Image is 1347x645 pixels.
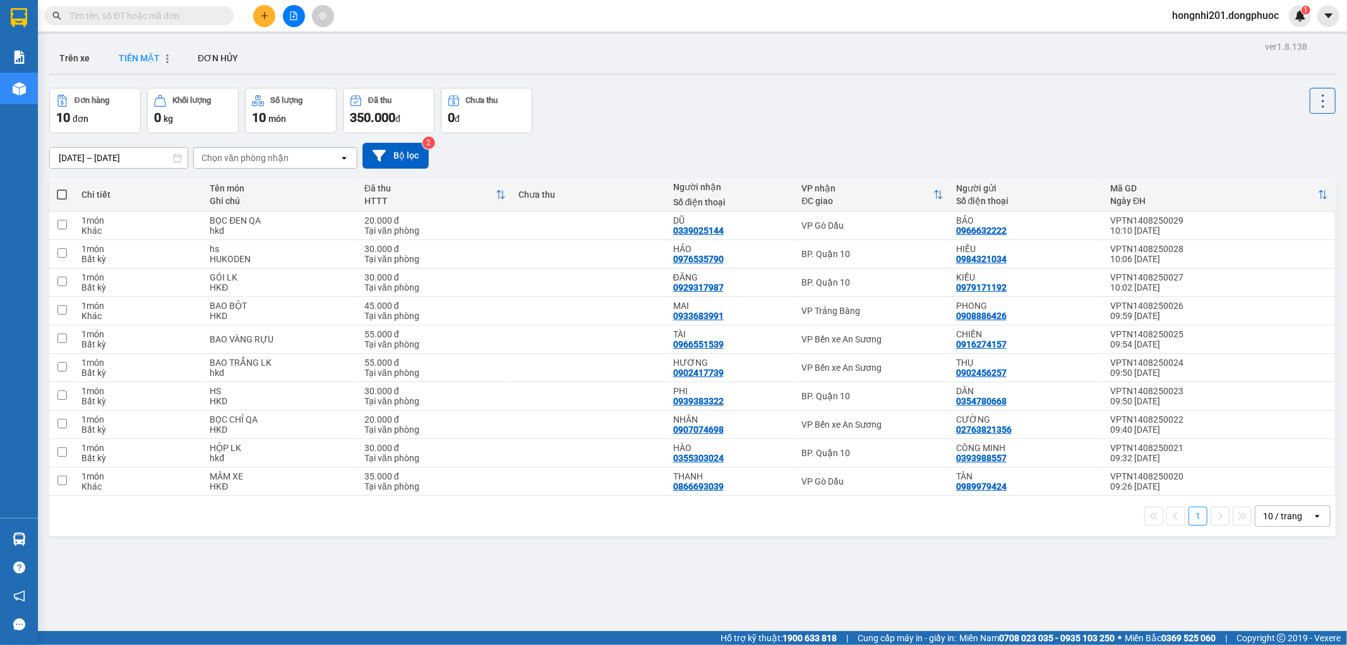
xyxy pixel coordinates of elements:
[13,533,26,546] img: warehouse-icon
[260,11,269,20] span: plus
[1110,358,1328,368] div: VPTN1408250024
[154,110,161,125] span: 0
[956,396,1007,406] div: 0354780668
[673,215,789,226] div: DŨ
[956,453,1007,463] div: 0393988557
[1162,8,1289,23] span: hongnhi201.dongphuoc
[518,190,660,200] div: Chưa thu
[801,334,943,344] div: VP Bến xe An Sương
[441,88,532,133] button: Chưa thu0đ
[956,329,1098,339] div: CHIẾN
[673,396,724,406] div: 0939383322
[81,339,198,349] div: Bất kỳ
[956,244,1098,254] div: HIẾU
[210,358,351,368] div: BAO TRẮNG LK
[318,11,327,20] span: aim
[210,471,351,481] div: MÂM XE
[673,226,724,236] div: 0339025144
[673,197,789,207] div: Số điện thoại
[1110,386,1328,396] div: VPTN1408250023
[448,110,455,125] span: 0
[1104,178,1334,212] th: Toggle SortBy
[13,51,26,64] img: solution-icon
[1317,5,1339,27] button: caret-down
[1225,631,1227,645] span: |
[673,311,724,321] div: 0933683991
[959,631,1115,645] span: Miền Nam
[75,96,109,105] div: Đơn hàng
[673,481,724,491] div: 0866693039
[210,301,351,311] div: BAO BỘT
[364,396,506,406] div: Tại văn phòng
[956,196,1098,206] div: Số điện thoại
[1323,10,1334,21] span: caret-down
[801,391,943,401] div: BP. Quận 10
[49,88,141,133] button: Đơn hàng10đơn
[210,414,351,425] div: BỌC CHỈ QA
[956,254,1007,264] div: 0984321034
[1302,6,1310,15] sup: 1
[673,329,789,339] div: TÀI
[956,368,1007,378] div: 0902456257
[801,220,943,231] div: VP Gò Dầu
[210,386,351,396] div: HS
[81,244,198,254] div: 1 món
[210,311,351,321] div: HKD
[846,631,848,645] span: |
[210,196,351,206] div: Ghi chú
[673,443,789,453] div: HÀO
[81,190,198,200] div: Chi tiết
[1110,183,1318,193] div: Mã GD
[956,215,1098,226] div: BẢO
[1110,443,1328,453] div: VPTN1408250021
[210,481,351,491] div: HKĐ
[395,114,400,124] span: đ
[673,301,789,311] div: MAI
[673,453,724,463] div: 0355303024
[1265,40,1307,54] div: ver 1.8.138
[364,443,506,453] div: 30.000 đ
[364,425,506,435] div: Tại văn phòng
[858,631,956,645] span: Cung cấp máy in - giấy in:
[364,244,506,254] div: 30.000 đ
[210,443,351,453] div: HỘP LK
[81,414,198,425] div: 1 món
[210,282,351,292] div: HKĐ
[364,414,506,425] div: 20.000 đ
[364,481,506,491] div: Tại văn phòng
[466,96,498,105] div: Chưa thu
[1110,272,1328,282] div: VPTN1408250027
[956,282,1007,292] div: 0979171192
[956,386,1098,396] div: DÂN
[673,368,724,378] div: 0902417739
[81,329,198,339] div: 1 món
[1110,453,1328,463] div: 09:32 [DATE]
[801,363,943,373] div: VP Bến xe An Sương
[358,178,512,212] th: Toggle SortBy
[956,272,1098,282] div: KIỀU
[673,471,789,481] div: THANH
[422,136,435,149] sup: 2
[210,254,351,264] div: HUKODEN
[81,396,198,406] div: Bất kỳ
[455,114,460,124] span: đ
[81,358,198,368] div: 1 món
[270,96,302,105] div: Số lượng
[11,8,27,27] img: logo-vxr
[49,43,100,73] button: Trên xe
[1110,396,1328,406] div: 09:50 [DATE]
[343,88,434,133] button: Đã thu350.000đ
[956,443,1098,453] div: CÔNG MINH
[81,215,198,226] div: 1 món
[210,183,351,193] div: Tên món
[81,226,198,236] div: Khác
[289,11,298,20] span: file-add
[81,453,198,463] div: Bất kỳ
[1110,339,1328,349] div: 09:54 [DATE]
[673,386,789,396] div: PHI
[801,306,943,316] div: VP Trảng Bàng
[801,419,943,430] div: VP Bến xe An Sương
[801,476,943,486] div: VP Gò Dầu
[201,152,289,164] div: Chọn văn phòng nhận
[210,334,351,344] div: BAO VÀNG RỰU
